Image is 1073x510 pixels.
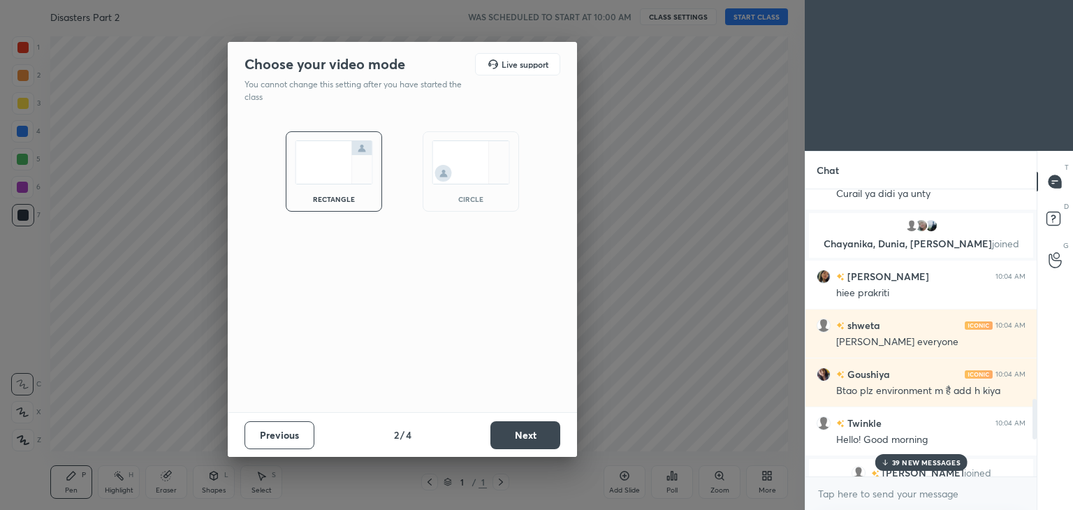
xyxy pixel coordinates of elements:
[905,219,919,233] img: default.png
[836,322,845,330] img: no-rating-badge.077c3623.svg
[965,321,993,330] img: iconic-light.a09c19a4.png
[836,371,845,379] img: no-rating-badge.077c3623.svg
[817,238,1025,249] p: Chayanika, Dunia, [PERSON_NAME]
[892,458,961,467] p: 39 NEW MESSAGES
[845,269,929,284] h6: [PERSON_NAME]
[845,367,890,381] h6: Goushiya
[244,421,314,449] button: Previous
[817,270,831,284] img: c8233c1ed7b44dd88afc5658d0e68bbe.jpg
[836,286,1025,300] div: hiee prakriti
[995,272,1025,281] div: 10:04 AM
[845,416,882,430] h6: Twinkle
[871,470,879,478] img: no-rating-badge.077c3623.svg
[817,367,831,381] img: d1ea63e109a0406faa0a1a2e56354135.jpg
[295,140,373,184] img: normalScreenIcon.ae25ed63.svg
[1065,162,1069,173] p: T
[1064,201,1069,212] p: D
[836,420,845,428] img: no-rating-badge.077c3623.svg
[432,140,510,184] img: circleScreenIcon.acc0effb.svg
[490,421,560,449] button: Next
[836,335,1025,349] div: [PERSON_NAME] everyone
[244,78,471,103] p: You cannot change this setting after you have started the class
[805,152,850,189] p: Chat
[406,428,411,442] h4: 4
[845,318,880,333] h6: shweta
[443,196,499,203] div: circle
[805,189,1037,477] div: grid
[244,55,405,73] h2: Choose your video mode
[306,196,362,203] div: rectangle
[992,237,1019,250] span: joined
[836,384,1025,398] div: Btao plz environment m है add h kiya
[817,416,831,430] img: default.png
[924,219,938,233] img: f4d6fed123cb4af9bdb311bdb1a1382c.jpg
[836,187,1025,201] div: Curail ya didi ya unty
[995,321,1025,330] div: 10:04 AM
[502,60,548,68] h5: Live support
[394,428,399,442] h4: 2
[964,467,991,479] span: joined
[882,467,964,479] span: [PERSON_NAME]
[965,370,993,379] img: iconic-light.a09c19a4.png
[836,433,1025,447] div: Hello! Good morning
[914,219,928,233] img: af8c047334a746afafacb8c80354ead8.jpg
[817,319,831,333] img: default.png
[836,273,845,281] img: no-rating-badge.077c3623.svg
[400,428,404,442] h4: /
[1063,240,1069,251] p: G
[995,370,1025,379] div: 10:04 AM
[852,466,866,480] img: default.png
[995,419,1025,428] div: 10:04 AM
